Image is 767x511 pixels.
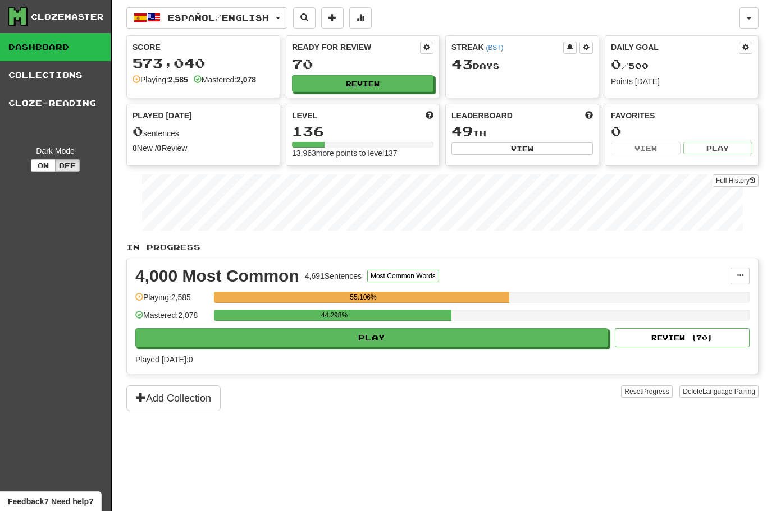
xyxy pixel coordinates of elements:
[305,270,362,282] div: 4,691 Sentences
[133,110,192,121] span: Played [DATE]
[133,142,274,154] div: New / Review
[451,42,563,53] div: Streak
[451,125,593,139] div: th
[451,56,473,72] span: 43
[585,110,593,121] span: This week in points, UTC
[126,7,287,29] button: Español/English
[683,142,753,154] button: Play
[194,74,256,85] div: Mastered:
[133,42,274,53] div: Score
[451,110,513,121] span: Leaderboard
[611,76,752,87] div: Points [DATE]
[451,57,593,72] div: Day s
[679,385,759,398] button: DeleteLanguage Pairing
[642,388,669,395] span: Progress
[157,144,162,153] strong: 0
[713,174,759,187] a: Full History
[611,142,681,154] button: View
[8,145,102,156] div: Dark Mode
[292,148,433,159] div: 13,963 more points to level 137
[217,310,451,321] div: 44.298%
[292,75,433,92] button: Review
[611,110,752,121] div: Favorites
[292,110,317,121] span: Level
[321,7,344,29] button: Add sentence to collection
[486,44,503,52] a: (BST)
[292,42,420,53] div: Ready for Review
[426,110,433,121] span: Score more points to level up
[55,159,80,172] button: Off
[133,125,274,139] div: sentences
[621,385,672,398] button: ResetProgress
[8,496,93,507] span: Open feedback widget
[133,74,188,85] div: Playing:
[611,125,752,139] div: 0
[702,388,755,395] span: Language Pairing
[135,310,208,328] div: Mastered: 2,078
[135,292,208,310] div: Playing: 2,585
[611,61,649,71] span: / 500
[349,7,372,29] button: More stats
[292,125,433,139] div: 136
[133,144,137,153] strong: 0
[615,328,750,347] button: Review (70)
[168,75,188,84] strong: 2,585
[367,270,439,282] button: Most Common Words
[451,142,593,155] button: View
[611,42,739,54] div: Daily Goal
[31,159,56,172] button: On
[451,123,473,139] span: 49
[217,292,509,303] div: 55.106%
[133,56,274,70] div: 573,040
[293,7,316,29] button: Search sentences
[135,355,193,364] span: Played [DATE]: 0
[31,11,104,22] div: Clozemaster
[292,57,433,71] div: 70
[133,123,143,139] span: 0
[126,385,221,411] button: Add Collection
[135,328,608,347] button: Play
[236,75,256,84] strong: 2,078
[126,242,759,253] p: In Progress
[135,268,299,284] div: 4,000 Most Common
[168,13,269,22] span: Español / English
[611,56,622,72] span: 0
